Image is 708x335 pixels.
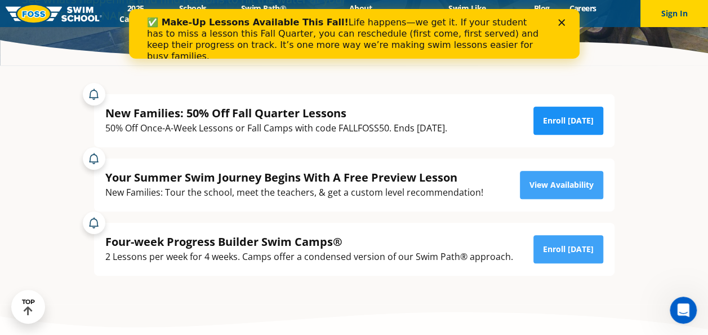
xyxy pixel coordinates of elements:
div: TOP [22,298,35,316]
div: New Families: Tour the school, meet the teachers, & get a custom level recommendation! [105,185,483,200]
a: View Availability [520,171,603,199]
a: 2025 Calendar [102,3,169,24]
a: Blog [524,3,559,14]
a: Swim Like [PERSON_NAME] [410,3,524,24]
a: About [PERSON_NAME] [310,3,410,24]
iframe: Intercom live chat [670,297,697,324]
img: FOSS Swim School Logo [6,5,102,23]
div: Close [429,10,440,17]
a: Schools [169,3,216,14]
div: 50% Off Once-A-Week Lessons or Fall Camps with code FALLFOSS50. Ends [DATE]. [105,121,447,136]
a: Careers [559,3,606,14]
b: ✅ Make-Up Lessons Available This Fall! [18,8,220,19]
a: Enroll [DATE] [533,235,603,263]
div: New Families: 50% Off Fall Quarter Lessons [105,105,447,121]
a: Enroll [DATE] [533,107,603,135]
div: Four-week Progress Builder Swim Camps® [105,234,513,249]
div: Your Summer Swim Journey Begins With A Free Preview Lesson [105,170,483,185]
div: Life happens—we get it. If your student has to miss a lesson this Fall Quarter, you can reschedul... [18,8,415,53]
a: Swim Path® Program [216,3,310,24]
div: 2 Lessons per week for 4 weeks. Camps offer a condensed version of our Swim Path® approach. [105,249,513,265]
iframe: Intercom live chat banner [129,9,580,59]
